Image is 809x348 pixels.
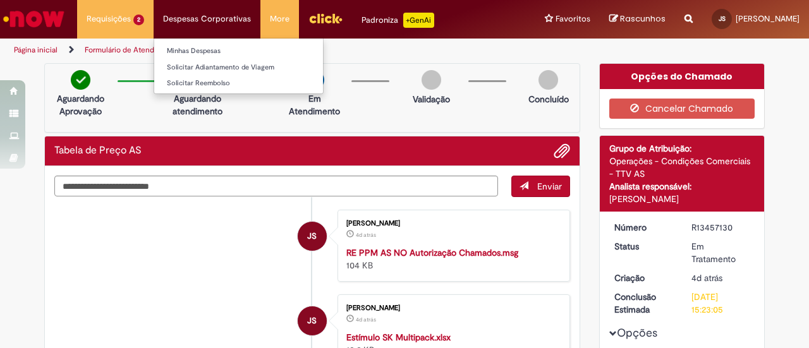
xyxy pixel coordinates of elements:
[528,93,569,105] p: Concluído
[298,222,327,251] div: Jose Gabriel Medeiros Souza
[356,316,376,323] span: 4d atrás
[719,15,726,23] span: JS
[537,181,562,192] span: Enviar
[346,247,518,258] a: RE PPM AS NO Autorização Chamados.msg
[71,70,90,90] img: check-circle-green.png
[1,6,66,32] img: ServiceNow
[362,13,434,28] div: Padroniza
[14,45,58,55] a: Página inicial
[691,240,750,265] div: Em Tratamento
[307,221,317,251] span: JS
[346,246,557,272] div: 104 KB
[620,13,666,25] span: Rascunhos
[413,93,450,105] p: Validação
[403,13,434,28] p: +GenAi
[346,332,451,343] a: Estímulo SK Multipack.xlsx
[556,13,590,25] span: Favoritos
[87,13,131,25] span: Requisições
[605,272,683,284] dt: Criação
[50,92,111,117] p: Aguardando Aprovação
[133,15,144,25] span: 2
[609,13,666,25] a: Rascunhos
[298,306,327,335] div: Jose Gabriel Medeiros Souza
[54,145,142,157] h2: Tabela de Preço AS Histórico de tíquete
[154,44,323,58] a: Minhas Despesas
[691,272,722,284] span: 4d atrás
[154,38,324,94] ul: Despesas Corporativas
[691,221,750,234] div: R13457130
[600,64,765,89] div: Opções do Chamado
[609,142,755,155] div: Grupo de Atribuição:
[554,143,570,159] button: Adicionar anexos
[163,13,251,25] span: Despesas Corporativas
[307,306,317,336] span: JS
[691,272,750,284] div: 28/08/2025 11:23:02
[736,13,800,24] span: [PERSON_NAME]
[346,304,557,312] div: [PERSON_NAME]
[422,70,441,90] img: img-circle-grey.png
[9,39,530,62] ul: Trilhas de página
[609,99,755,119] button: Cancelar Chamado
[308,9,343,28] img: click_logo_yellow_360x200.png
[511,176,570,197] button: Enviar
[270,13,289,25] span: More
[609,155,755,180] div: Operações - Condições Comerciais - TTV AS
[538,70,558,90] img: img-circle-grey.png
[154,61,323,75] a: Solicitar Adiantamento de Viagem
[54,176,498,196] textarea: Digite sua mensagem aqui...
[356,231,376,239] time: 28/08/2025 14:56:38
[356,316,376,323] time: 28/08/2025 11:22:56
[605,240,683,253] dt: Status
[691,272,722,284] time: 28/08/2025 11:23:02
[356,231,376,239] span: 4d atrás
[609,193,755,205] div: [PERSON_NAME]
[605,291,683,316] dt: Conclusão Estimada
[605,221,683,234] dt: Número
[284,92,345,117] p: Em Atendimento
[167,92,228,117] p: Aguardando atendimento
[346,220,557,227] div: [PERSON_NAME]
[85,45,178,55] a: Formulário de Atendimento
[154,76,323,90] a: Solicitar Reembolso
[609,180,755,193] div: Analista responsável:
[691,291,750,316] div: [DATE] 15:23:05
